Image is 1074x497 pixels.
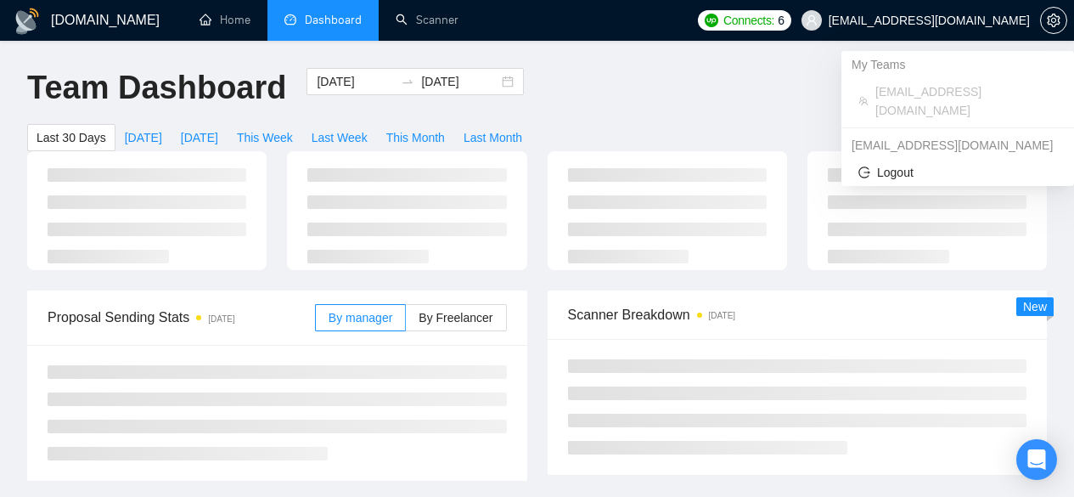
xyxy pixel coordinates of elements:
[705,14,718,27] img: upwork-logo.png
[568,304,1027,325] span: Scanner Breakdown
[115,124,172,151] button: [DATE]
[37,128,106,147] span: Last 30 Days
[228,124,302,151] button: This Week
[237,128,293,147] span: This Week
[312,128,368,147] span: Last Week
[841,132,1074,159] div: hello@3braintechnolabs.com
[1040,14,1067,27] a: setting
[208,314,234,324] time: [DATE]
[284,14,296,25] span: dashboard
[858,163,1057,182] span: Logout
[419,311,492,325] span: By Freelancer
[1040,7,1067,34] button: setting
[1016,439,1057,480] div: Open Intercom Messenger
[421,72,498,91] input: End date
[396,13,458,27] a: searchScanner
[305,13,362,27] span: Dashboard
[454,124,531,151] button: Last Month
[200,13,250,27] a: homeHome
[858,167,870,178] span: logout
[806,14,818,26] span: user
[709,311,735,320] time: [DATE]
[27,68,286,108] h1: Team Dashboard
[401,75,414,88] span: swap-right
[386,128,445,147] span: This Month
[841,51,1074,78] div: My Teams
[317,72,394,91] input: Start date
[172,124,228,151] button: [DATE]
[125,128,162,147] span: [DATE]
[875,82,1057,120] span: [EMAIL_ADDRESS][DOMAIN_NAME]
[27,124,115,151] button: Last 30 Days
[329,311,392,325] span: By manager
[48,307,315,328] span: Proposal Sending Stats
[1041,14,1066,27] span: setting
[401,75,414,88] span: to
[464,128,522,147] span: Last Month
[723,11,774,30] span: Connects:
[858,96,869,106] span: team
[778,11,784,30] span: 6
[14,8,41,35] img: logo
[302,124,377,151] button: Last Week
[377,124,454,151] button: This Month
[181,128,218,147] span: [DATE]
[1023,300,1047,313] span: New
